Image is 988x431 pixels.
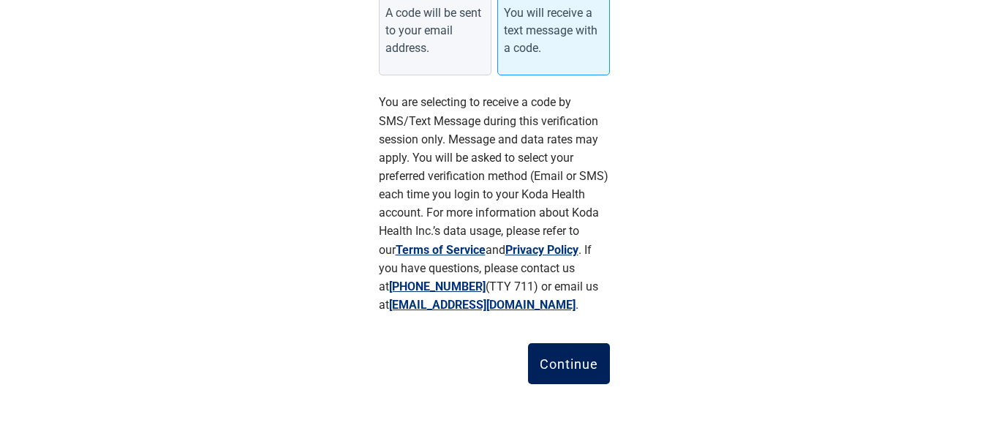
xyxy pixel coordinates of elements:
div: You will receive a text message with a code. [504,4,603,57]
a: Terms of Service [396,243,486,257]
a: [EMAIL_ADDRESS][DOMAIN_NAME] [389,298,576,312]
div: A code will be sent to your email address. [385,4,485,57]
a: [PHONE_NUMBER] [389,280,486,293]
a: Privacy Policy [505,243,578,257]
div: Continue [540,356,598,371]
button: Continue [528,343,610,384]
p: You are selecting to receive a code by SMS/Text Message during this verification session only. Me... [379,93,610,314]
